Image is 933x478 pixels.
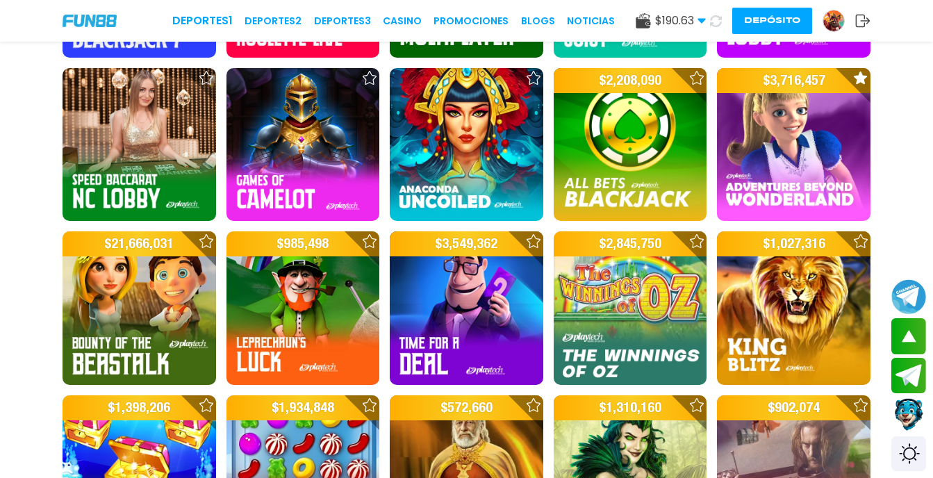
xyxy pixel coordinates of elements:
[823,10,844,31] img: Avatar
[891,397,926,433] button: Contact customer service
[383,14,422,28] a: CASINO
[390,231,543,256] p: $ 3,549,362
[226,68,380,222] img: Gates of Camelot
[891,318,926,354] button: scroll up
[717,395,870,420] p: $ 902,074
[554,231,707,256] p: $ 2,845,750
[434,14,509,28] a: Promociones
[390,68,543,222] img: Anaconda Uncoiled
[554,68,707,93] p: $ 2,208,090
[226,231,380,256] p: $ 985,498
[63,231,216,385] img: Bounty of the Beanstalk
[891,279,926,315] button: Join telegram channel
[717,68,870,222] img: Adventures Beyond Wonderland
[521,14,555,28] a: BLOGS
[63,395,216,420] p: $ 1,398,206
[567,14,615,28] a: NOTICIAS
[655,13,706,29] span: $ 190.63
[226,395,380,420] p: $ 1,934,848
[717,231,870,385] img: King Blitz
[245,14,302,28] a: Deportes2
[554,395,707,420] p: $ 1,310,160
[891,436,926,471] div: Switch theme
[63,68,216,222] img: Speed Baccarat NC Lobby
[390,395,543,420] p: $ 572,660
[554,231,707,385] img: Winnings of Oz
[172,13,233,29] a: Deportes1
[732,8,812,34] button: Depósito
[63,231,216,256] p: $ 21,666,031
[390,231,543,385] img: Time For A Deal
[226,231,380,385] img: Leprechaun's Luck
[717,231,870,256] p: $ 1,027,316
[63,15,117,26] img: Company Logo
[717,68,870,93] p: $ 3,716,457
[823,10,855,32] a: Avatar
[891,358,926,394] button: Join telegram
[554,68,707,222] img: All Bets Blackjack
[314,14,371,28] a: Deportes3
